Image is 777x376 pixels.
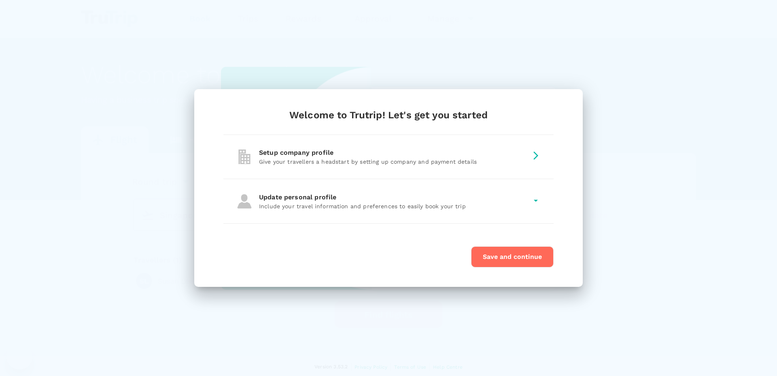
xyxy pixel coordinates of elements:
[259,193,343,201] span: Update personal profile
[471,246,554,267] button: Save and continue
[259,149,340,156] span: Setup company profile
[223,135,554,179] div: company-profileSetup company profileGive your travellers a headstart by setting up company and pa...
[236,149,253,165] img: company-profile
[223,179,554,224] div: personal-profileUpdate personal profileInclude your travel information and preferences to easily ...
[236,193,253,209] img: personal-profile
[259,202,528,210] p: Include your travel information and preferences to easily book your trip
[223,109,554,122] div: Welcome to Trutrip! Let's get you started
[259,158,528,166] p: Give your travellers a headstart by setting up company and payment details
